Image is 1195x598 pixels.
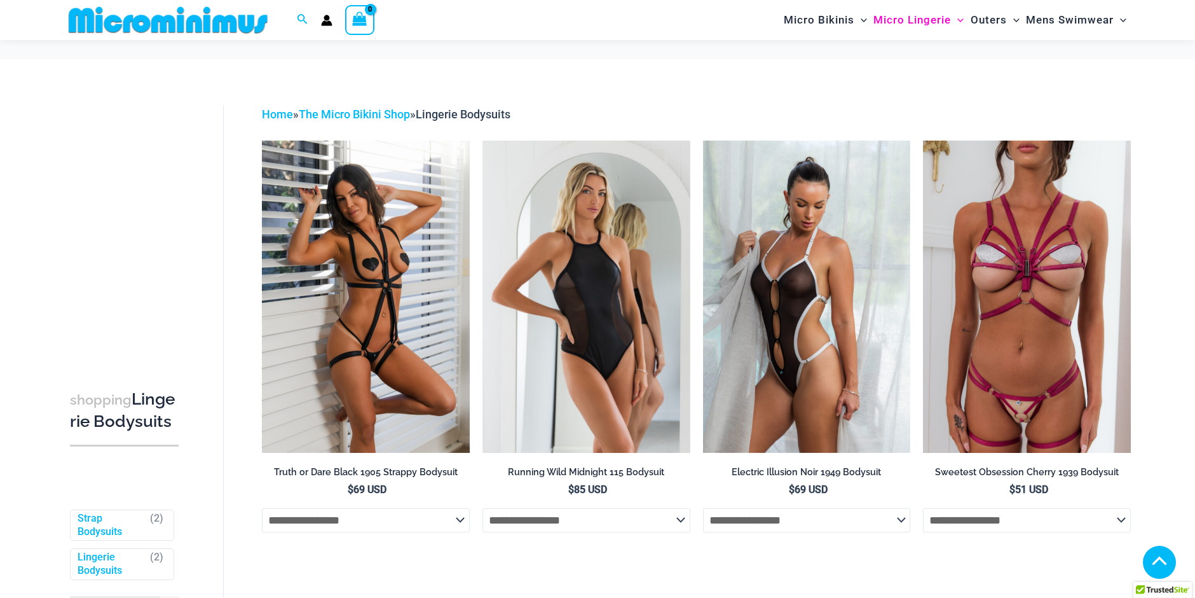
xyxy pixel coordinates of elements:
[568,483,574,496] span: $
[262,141,470,452] a: Truth or Dare Black 1905 Bodysuit 611 Micro 07Truth or Dare Black 1905 Bodysuit 611 Micro 05Truth...
[789,483,828,496] bdi: 69 USD
[1009,483,1015,496] span: $
[703,466,911,483] a: Electric Illusion Noir 1949 Bodysuit
[789,483,795,496] span: $
[70,392,132,408] span: shopping
[150,512,163,539] span: ( )
[1009,483,1048,496] bdi: 51 USD
[482,466,690,483] a: Running Wild Midnight 115 Bodysuit
[568,483,607,496] bdi: 85 USD
[262,466,470,483] a: Truth or Dare Black 1905 Strappy Bodysuit
[482,141,690,452] img: Running Wild Midnight 115 Bodysuit 02
[348,483,386,496] bdi: 69 USD
[923,466,1131,478] h2: Sweetest Obsession Cherry 1939 Bodysuit
[416,108,510,121] span: Lingerie Bodysuits
[703,466,911,478] h2: Electric Illusion Noir 1949 Bodysuit
[1007,4,1020,36] span: Menu Toggle
[348,483,353,496] span: $
[951,4,964,36] span: Menu Toggle
[70,95,184,349] iframe: TrustedSite Certified
[703,141,911,452] img: Electric Illusion Noir 1949 Bodysuit 03
[703,141,911,452] a: Electric Illusion Noir 1949 Bodysuit 03Electric Illusion Noir 1949 Bodysuit 04Electric Illusion N...
[923,466,1131,483] a: Sweetest Obsession Cherry 1939 Bodysuit
[967,4,1023,36] a: OutersMenu ToggleMenu Toggle
[345,5,374,34] a: View Shopping Cart, empty
[154,512,160,524] span: 2
[923,141,1131,452] img: Sweetest Obsession Cherry 1129 Bra 6119 Bottom 1939 Bodysuit 09
[262,108,510,121] span: » »
[779,2,1131,38] nav: Site Navigation
[299,108,410,121] a: The Micro Bikini Shop
[262,141,470,452] img: Truth or Dare Black 1905 Bodysuit 611 Micro 07
[262,108,293,121] a: Home
[70,389,179,433] h3: Lingerie Bodysuits
[1026,4,1114,36] span: Mens Swimwear
[873,4,951,36] span: Micro Lingerie
[78,512,144,539] a: Strap Bodysuits
[150,551,163,578] span: ( )
[923,141,1131,452] a: Sweetest Obsession Cherry 1129 Bra 6119 Bottom 1939 Bodysuit 09Sweetest Obsession Cherry 1129 Bra...
[78,551,144,578] a: Lingerie Bodysuits
[1023,4,1130,36] a: Mens SwimwearMenu ToggleMenu Toggle
[971,4,1007,36] span: Outers
[262,466,470,478] h2: Truth or Dare Black 1905 Strappy Bodysuit
[870,4,967,36] a: Micro LingerieMenu ToggleMenu Toggle
[854,4,867,36] span: Menu Toggle
[297,12,308,28] a: Search icon link
[781,4,870,36] a: Micro BikinisMenu ToggleMenu Toggle
[784,4,854,36] span: Micro Bikinis
[321,15,332,26] a: Account icon link
[154,551,160,563] span: 2
[482,141,690,452] a: Running Wild Midnight 115 Bodysuit 02Running Wild Midnight 115 Bodysuit 12Running Wild Midnight 1...
[482,466,690,478] h2: Running Wild Midnight 115 Bodysuit
[1114,4,1126,36] span: Menu Toggle
[64,6,273,34] img: MM SHOP LOGO FLAT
